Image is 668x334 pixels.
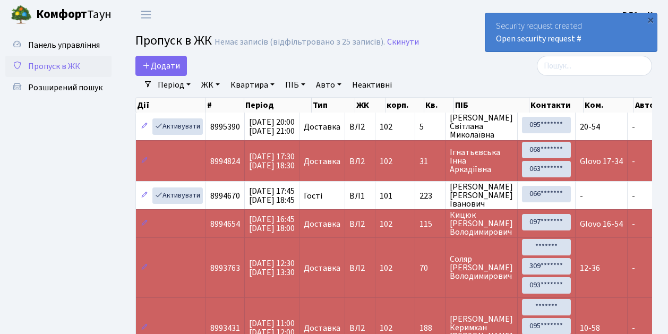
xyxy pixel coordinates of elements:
[419,192,441,200] span: 223
[244,98,312,113] th: Період
[450,114,513,139] span: [PERSON_NAME] Світлана Миколаївна
[380,218,392,230] span: 102
[580,156,623,167] span: Glovo 17-34
[210,262,240,274] span: 8993763
[419,220,441,228] span: 115
[485,13,657,52] div: Security request created
[580,121,600,133] span: 20-54
[249,213,295,234] span: [DATE] 16:45 [DATE] 18:00
[210,218,240,230] span: 8994654
[349,324,371,332] span: ВЛ2
[136,98,206,113] th: Дії
[580,322,600,334] span: 10-58
[11,4,32,25] img: logo.png
[632,262,635,274] span: -
[304,192,322,200] span: Гості
[580,190,583,202] span: -
[380,156,392,167] span: 102
[529,98,584,113] th: Контакти
[5,35,112,56] a: Панель управління
[349,220,371,228] span: ВЛ2
[387,37,419,47] a: Скинути
[312,98,355,113] th: Тип
[28,82,102,93] span: Розширений пошук
[622,9,655,21] b: ВЛ2 -. К.
[580,218,623,230] span: Glovo 16-54
[632,121,635,133] span: -
[580,262,600,274] span: 12-36
[419,264,441,272] span: 70
[380,322,392,334] span: 102
[5,56,112,77] a: Пропуск в ЖК
[135,31,212,50] span: Пропуск в ЖК
[28,39,100,51] span: Панель управління
[419,157,441,166] span: 31
[5,77,112,98] a: Розширений пошук
[380,121,392,133] span: 102
[312,76,346,94] a: Авто
[348,76,396,94] a: Неактивні
[454,98,529,113] th: ПІБ
[215,37,385,47] div: Немає записів (відфільтровано з 25 записів).
[210,121,240,133] span: 8995390
[210,156,240,167] span: 8994824
[419,123,441,131] span: 5
[152,187,203,204] a: Активувати
[584,98,634,113] th: Ком.
[28,61,80,72] span: Пропуск в ЖК
[419,324,441,332] span: 188
[226,76,279,94] a: Квартира
[450,183,513,208] span: [PERSON_NAME] [PERSON_NAME] Іванович
[210,322,240,334] span: 8993431
[281,76,310,94] a: ПІБ
[304,264,340,272] span: Доставка
[632,218,635,230] span: -
[36,6,112,24] span: Таун
[153,76,195,94] a: Період
[36,6,87,23] b: Комфорт
[349,123,371,131] span: ВЛ2
[355,98,386,113] th: ЖК
[304,324,340,332] span: Доставка
[249,116,295,137] span: [DATE] 20:00 [DATE] 21:00
[349,192,371,200] span: ВЛ1
[249,151,295,172] span: [DATE] 17:30 [DATE] 18:30
[349,157,371,166] span: ВЛ2
[133,6,159,23] button: Переключити навігацію
[450,148,513,174] span: Ігнатьєвська Інна Аркадіївна
[496,33,581,45] a: Open security request #
[632,190,635,202] span: -
[304,157,340,166] span: Доставка
[632,156,635,167] span: -
[249,185,295,206] span: [DATE] 17:45 [DATE] 18:45
[210,190,240,202] span: 8994670
[645,14,656,25] div: ×
[206,98,244,113] th: #
[197,76,224,94] a: ЖК
[380,190,392,202] span: 101
[135,56,187,76] a: Додати
[424,98,454,113] th: Кв.
[349,264,371,272] span: ВЛ2
[304,123,340,131] span: Доставка
[152,118,203,135] a: Активувати
[142,60,180,72] span: Додати
[304,220,340,228] span: Доставка
[537,56,652,76] input: Пошук...
[380,262,392,274] span: 102
[450,255,513,280] span: Соляр [PERSON_NAME] Володимирович
[622,8,655,21] a: ВЛ2 -. К.
[632,322,635,334] span: -
[450,211,513,236] span: Кицюк [PERSON_NAME] Володимирович
[386,98,424,113] th: корп.
[249,258,295,278] span: [DATE] 12:30 [DATE] 13:30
